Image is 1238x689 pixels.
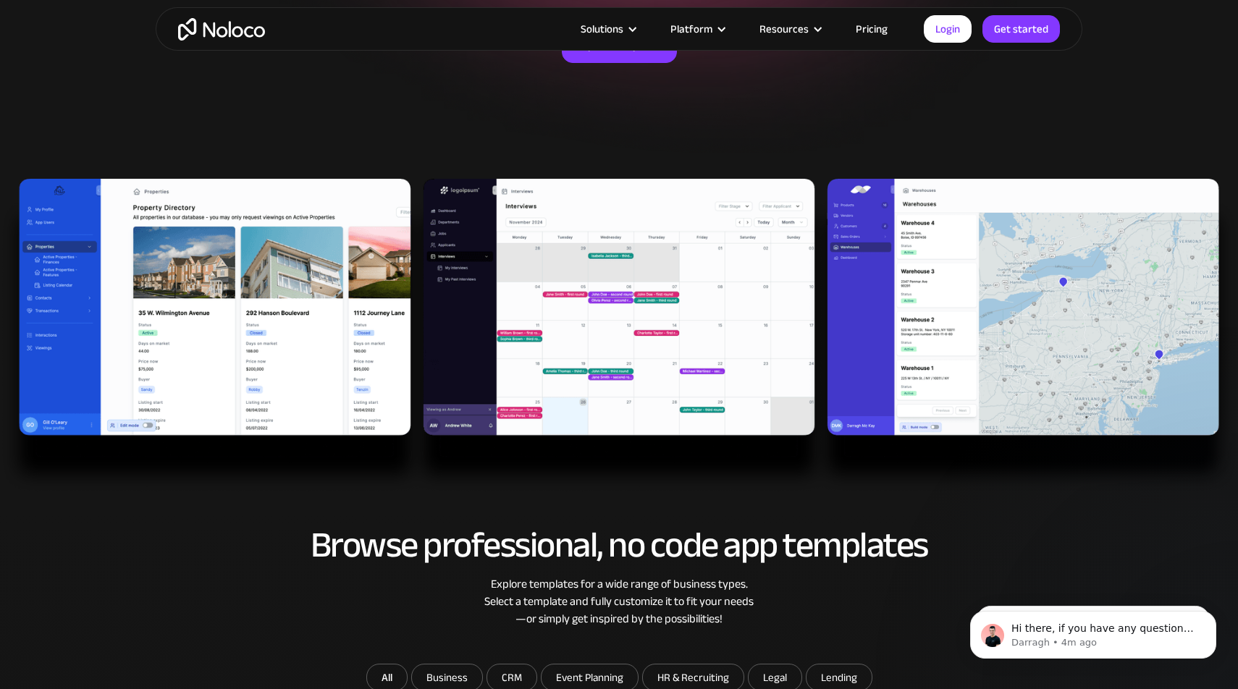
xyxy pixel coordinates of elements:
a: Login [924,15,972,43]
div: Platform [670,20,712,38]
div: Explore templates for a wide range of business types. Select a template and fully customize it to... [170,575,1068,627]
h2: Browse professional, no code app templates [170,525,1068,565]
iframe: Intercom notifications message [948,580,1238,682]
div: Resources [759,20,809,38]
div: Platform [652,20,741,38]
a: Pricing [838,20,906,38]
div: Solutions [581,20,623,38]
a: Get started [982,15,1060,43]
a: home [178,18,265,41]
div: Solutions [563,20,652,38]
div: Resources [741,20,838,38]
